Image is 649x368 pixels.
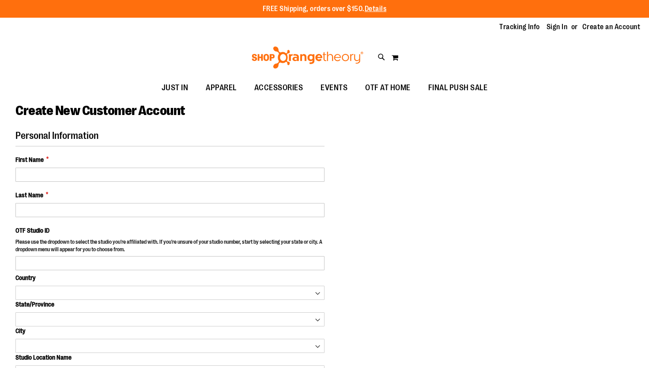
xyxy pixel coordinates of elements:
[547,22,568,32] a: Sign In
[428,78,488,98] span: FINAL PUSH SALE
[254,78,303,98] span: ACCESSORIES
[365,5,387,13] a: Details
[15,354,72,361] span: Studio Location Name
[15,155,44,164] span: First Name
[499,22,540,32] a: Tracking Info
[153,78,197,98] a: JUST IN
[15,238,324,256] p: Please use the dropdown to select the studio you're affiliated with. If you're unsure of your stu...
[263,4,387,14] p: FREE Shipping, orders over $150.
[15,103,185,118] span: Create New Customer Account
[245,78,312,98] a: ACCESSORIES
[15,327,25,334] span: City
[15,274,35,281] span: Country
[15,130,98,141] span: Personal Information
[312,78,356,98] a: EVENTS
[15,301,54,308] span: State/Province
[206,78,237,98] span: APPAREL
[356,78,419,98] a: OTF AT HOME
[197,78,245,98] a: APPAREL
[15,191,43,199] span: Last Name
[162,78,189,98] span: JUST IN
[419,78,497,98] a: FINAL PUSH SALE
[15,227,49,234] span: OTF Studio ID
[250,46,365,69] img: Shop Orangetheory
[321,78,347,98] span: EVENTS
[365,78,411,98] span: OTF AT HOME
[582,22,641,32] a: Create an Account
